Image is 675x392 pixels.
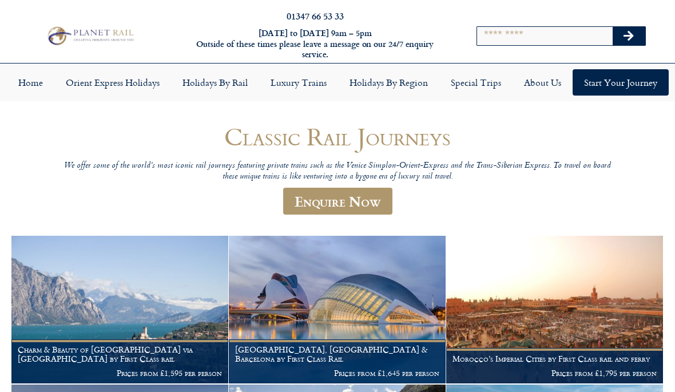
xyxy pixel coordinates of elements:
[11,236,229,384] a: Charm & Beauty of [GEOGRAPHIC_DATA] via [GEOGRAPHIC_DATA] by First Class rail Prices from £1,595 ...
[229,236,446,384] a: [GEOGRAPHIC_DATA], [GEOGRAPHIC_DATA] & Barcelona by First Class Rail Prices from £1,645 per person
[287,9,344,22] a: 01347 66 53 33
[338,69,439,96] a: Holidays by Region
[452,369,657,378] p: Prices from £1,795 per person
[446,236,664,384] a: Morocco’s Imperial Cities by First Class rail and ferry Prices from £1,795 per person
[18,369,222,378] p: Prices from £1,595 per person
[259,69,338,96] a: Luxury Trains
[54,69,171,96] a: Orient Express Holidays
[235,345,439,363] h1: [GEOGRAPHIC_DATA], [GEOGRAPHIC_DATA] & Barcelona by First Class Rail
[44,25,136,47] img: Planet Rail Train Holidays Logo
[283,188,392,215] a: Enquire Now
[7,69,54,96] a: Home
[18,345,222,363] h1: Charm & Beauty of [GEOGRAPHIC_DATA] via [GEOGRAPHIC_DATA] by First Class rail
[452,354,657,363] h1: Morocco’s Imperial Cities by First Class rail and ferry
[171,69,259,96] a: Holidays by Rail
[573,69,669,96] a: Start your Journey
[235,369,439,378] p: Prices from £1,645 per person
[439,69,513,96] a: Special Trips
[63,161,612,182] p: We offer some of the world’s most iconic rail journeys featuring private trains such as the Venic...
[6,69,669,96] nav: Menu
[513,69,573,96] a: About Us
[63,123,612,150] h1: Classic Rail Journeys
[183,28,447,60] h6: [DATE] to [DATE] 9am – 5pm Outside of these times please leave a message on our 24/7 enquiry serv...
[613,27,646,45] button: Search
